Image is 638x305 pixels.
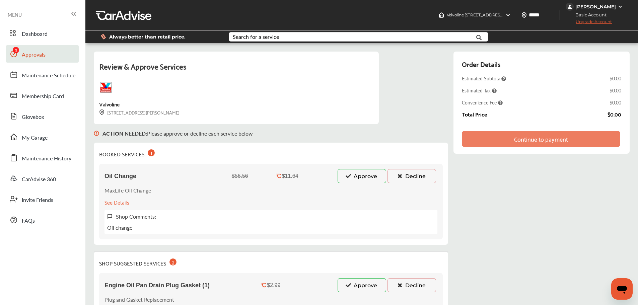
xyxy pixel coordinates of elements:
span: Membership Card [22,92,64,101]
p: MaxLife Oil Change [104,186,151,194]
div: Search for a service [233,34,279,40]
p: Please approve or decline each service below [102,130,253,137]
span: CarAdvise 360 [22,175,56,184]
span: MENU [8,12,22,17]
a: Invite Friends [6,190,79,208]
span: Basic Account [566,11,612,18]
img: dollor_label_vector.a70140d1.svg [101,34,106,40]
span: FAQs [22,217,35,225]
span: Estimated Tax [462,87,497,94]
img: logo-valvoline.png [99,81,113,94]
div: Review & Approve Services [99,60,373,81]
b: ACTION NEEDED : [102,130,147,137]
img: header-down-arrow.9dd2ce7d.svg [505,12,511,18]
img: WGsFRI8htEPBVLJbROoPRyZpYNWhNONpIPPETTm6eUC0GeLEiAAAAAElFTkSuQmCC [618,4,623,9]
span: Always better than retail price. [109,34,186,39]
img: svg+xml;base64,PHN2ZyB3aWR0aD0iMTYiIGhlaWdodD0iMTciIHZpZXdCb3g9IjAgMCAxNiAxNyIgZmlsbD0ibm9uZSIgeG... [107,214,113,219]
span: Dashboard [22,30,48,39]
div: Order Details [462,58,500,70]
span: Invite Friends [22,196,53,205]
a: FAQs [6,211,79,229]
span: Maintenance Schedule [22,71,75,80]
div: $11.64 [282,173,298,179]
span: Oil Change [104,173,136,180]
span: Glovebox [22,113,44,122]
a: Dashboard [6,24,79,42]
div: Continue to payment [514,136,568,142]
img: header-home-logo.8d720a4f.svg [439,12,444,18]
p: Oil change [107,224,132,231]
img: svg+xml;base64,PHN2ZyB3aWR0aD0iMTYiIGhlaWdodD0iMTciIHZpZXdCb3g9IjAgMCAxNiAxNyIgZmlsbD0ibm9uZSIgeG... [99,109,104,115]
button: Approve [338,169,386,183]
a: Approvals [6,45,79,63]
img: svg+xml;base64,PHN2ZyB3aWR0aD0iMTYiIGhlaWdodD0iMTciIHZpZXdCb3g9IjAgMCAxNiAxNyIgZmlsbD0ibm9uZSIgeG... [94,124,99,143]
label: Shop Comments: [116,213,156,220]
div: [STREET_ADDRESS][PERSON_NAME] [99,108,180,116]
div: $0.00 [610,99,621,106]
span: Upgrade Account [566,19,612,27]
img: location_vector.a44bc228.svg [521,12,527,18]
span: My Garage [22,134,48,142]
span: Valvoline , [STREET_ADDRESS][PERSON_NAME] Modesto , CA 95354 [447,12,574,17]
div: $56.56 [232,173,248,179]
div: SHOP SUGGESTED SERVICES [99,257,176,268]
div: 2 [169,258,176,265]
div: $0.00 [610,75,621,82]
a: Membership Card [6,87,79,104]
div: $0.00 [608,111,621,117]
div: Valvoline [99,99,120,108]
p: Plug and Gasket Replacement [104,296,174,303]
a: My Garage [6,128,79,146]
a: Maintenance History [6,149,79,166]
span: Approvals [22,51,46,59]
a: Glovebox [6,107,79,125]
a: Maintenance Schedule [6,66,79,83]
button: Decline [387,278,436,292]
span: Convenience Fee [462,99,503,106]
img: jVpblrzwTbfkPYzPPzSLxeg0AAAAASUVORK5CYII= [566,3,574,11]
div: $2.99 [267,282,280,288]
div: Total Price [462,111,487,117]
div: See Details [104,198,129,207]
iframe: Button to launch messaging window [611,278,633,300]
div: [PERSON_NAME] [575,4,616,10]
span: Engine Oil Pan Drain Plug Gasket (1) [104,282,210,289]
a: CarAdvise 360 [6,170,79,187]
div: 1 [148,149,155,156]
div: $0.00 [610,87,621,94]
span: Maintenance History [22,154,71,163]
button: Decline [387,169,436,183]
div: BOOKED SERVICES [99,148,155,158]
button: Approve [338,278,386,292]
span: Estimated Subtotal [462,75,506,82]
